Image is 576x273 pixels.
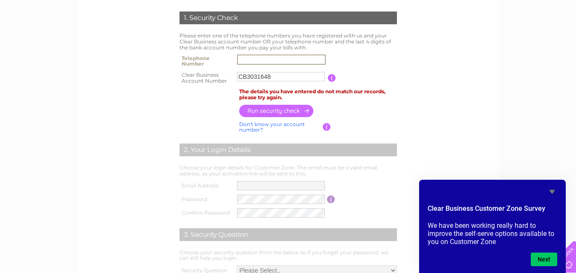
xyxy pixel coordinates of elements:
[478,36,497,43] a: Energy
[533,36,545,43] a: Blog
[328,74,336,82] input: Information
[239,121,305,133] a: Don't know your account number?
[550,36,571,43] a: Contact
[237,86,399,103] td: The details you have entered do not match our records, please try again.
[415,4,474,15] a: 0333 014 3131
[179,228,397,241] div: 3. Security Question
[177,52,235,69] th: Telephone Number
[428,221,557,246] p: We have been working really hard to improve the self-serve options available to you on Customer Zone
[457,36,473,43] a: Water
[177,193,235,206] th: Password
[177,31,399,52] td: Please enter one of the telephone numbers you have registered with us and your Clear Business acc...
[502,36,527,43] a: Telecoms
[177,163,399,179] td: Choose your login details for Customer Zone. The email must be a valid email address, as your act...
[177,69,235,86] th: Clear Business Account Number
[179,144,397,156] div: 2. Your Login Details
[20,22,64,48] img: logo.png
[87,5,490,41] div: Clear Business is a trading name of Verastar Limited (registered in [GEOGRAPHIC_DATA] No. 3667643...
[547,187,557,197] button: Hide survey
[428,204,557,218] h2: Clear Business Customer Zone Survey
[323,123,331,131] input: Information
[177,247,399,264] td: Choose your security question from the below so if you forget your password, we can still help yo...
[179,11,397,24] div: 1. Security Check
[531,253,557,266] button: Next question
[177,179,235,193] th: Email Address
[428,187,557,266] div: Clear Business Customer Zone Survey
[177,206,235,220] th: Confirm Password
[327,195,335,203] input: Information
